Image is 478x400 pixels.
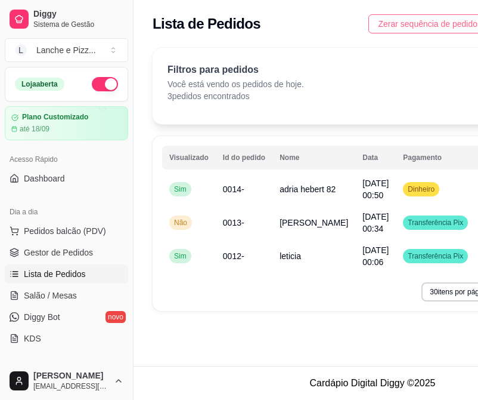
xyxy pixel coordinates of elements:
[15,78,64,91] div: Loja aberta
[33,9,123,20] span: Diggy
[153,14,260,33] h2: Lista de Pedidos
[223,251,244,261] span: 0012-
[5,221,128,241] button: Pedidos balcão (PDV)
[5,5,128,33] a: DiggySistema de Gestão
[22,113,88,122] article: Plano Customizado
[5,329,128,348] a: KDS
[5,169,128,188] a: Dashboard
[33,371,109,381] span: [PERSON_NAME]
[24,268,86,280] span: Lista de Pedidos
[172,184,189,194] span: Sim
[223,218,244,227] span: 0013-
[362,179,389,200] span: [DATE] 00:50
[280,184,336,194] span: adria hebert 82
[280,251,301,261] span: leticia
[396,146,475,170] th: Pagamento
[5,307,128,327] a: Diggy Botnovo
[5,286,128,305] a: Salão / Mesas
[5,38,128,62] button: Select a team
[33,20,123,29] span: Sistema de Gestão
[24,225,106,237] span: Pedidos balcão (PDV)
[405,218,465,227] span: Transferência Pix
[5,264,128,284] a: Lista de Pedidos
[24,311,60,323] span: Diggy Bot
[355,146,396,170] th: Data
[223,184,244,194] span: 0014-
[5,243,128,262] a: Gestor de Pedidos
[167,78,304,90] p: Você está vendo os pedidos de hoje.
[172,218,190,227] span: Não
[24,290,77,301] span: Salão / Mesas
[405,184,437,194] span: Dinheiro
[172,251,189,261] span: Sim
[5,106,128,140] a: Plano Customizadoaté 18/09
[280,218,348,227] span: [PERSON_NAME]
[216,146,272,170] th: Id do pedido
[362,245,389,267] span: [DATE] 00:06
[162,146,216,170] th: Visualizado
[167,90,304,102] p: 3 pedidos encontrados
[5,202,128,221] div: Dia a dia
[272,146,355,170] th: Nome
[5,367,128,395] button: [PERSON_NAME][EMAIL_ADDRESS][DOMAIN_NAME]
[24,333,41,344] span: KDS
[36,44,96,56] div: Lanche e Pizz ...
[33,381,109,391] span: [EMAIL_ADDRESS][DOMAIN_NAME]
[5,150,128,169] div: Acesso Rápido
[20,124,49,134] article: até 18/09
[15,44,27,56] span: L
[167,63,304,77] p: Filtros para pedidos
[405,251,465,261] span: Transferência Pix
[92,77,118,91] button: Alterar Status
[24,247,93,259] span: Gestor de Pedidos
[362,212,389,233] span: [DATE] 00:34
[24,173,65,184] span: Dashboard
